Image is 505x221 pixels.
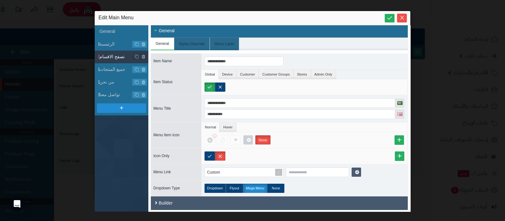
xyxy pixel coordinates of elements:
span: Dropdown Type [153,186,180,190]
li: Styles Override [174,38,210,50]
span: Menu Item Icon [153,133,180,137]
label: Flyout [226,184,243,193]
div: Open Intercom Messenger [9,196,25,212]
span: Menu Title [153,106,171,111]
li: Customer [236,70,259,79]
label: Mega Menu [243,184,267,193]
span: Item Status [153,80,173,84]
li: Admin Only [311,70,336,79]
span: من نحن [99,79,148,85]
span: Icon Only [153,154,169,158]
span: تواصل معنا [99,91,148,98]
img: English [397,112,402,116]
label: None [267,184,284,193]
div: Builder [151,196,408,210]
span: جميع المنتجات [99,66,148,73]
li: Global [201,70,219,79]
span: الرئيسية [99,41,148,47]
li: Normal [201,122,220,132]
button: Close [397,14,407,22]
label: None [255,135,270,144]
li: General [151,38,174,50]
span: Menu Link [153,170,171,174]
span: تصفح الاقسام [99,53,148,60]
label: Dropdown [205,184,226,193]
span: Item Name [153,59,172,63]
li: General [95,25,148,38]
li: Stores [294,70,311,79]
li: Device [219,70,237,79]
li: Hover [220,122,236,132]
span: Edit Main Menu [98,14,134,22]
li: Customer Groups [259,70,294,79]
div: General [151,24,408,38]
span: Custom [207,170,220,175]
li: Menu Label [210,38,240,50]
img: العربية [397,101,402,105]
